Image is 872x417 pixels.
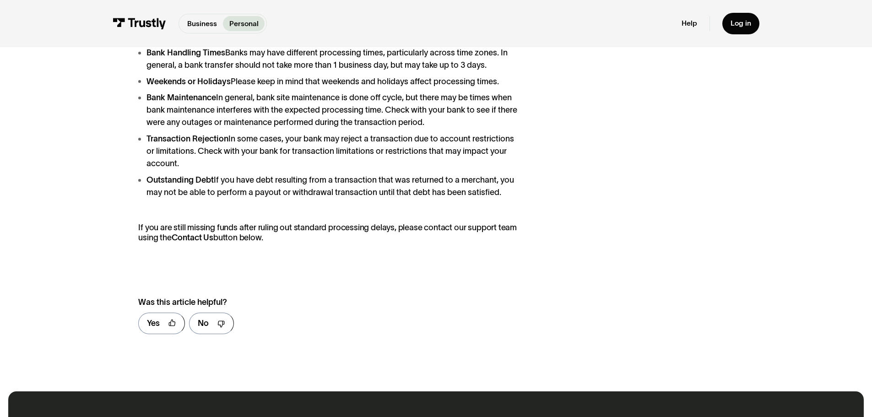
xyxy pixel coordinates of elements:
[146,175,214,184] strong: Outstanding Debt
[138,174,521,199] li: If you have debt resulting from a transaction that was returned to a merchant, you may not be abl...
[146,48,225,57] strong: Bank Handling Times
[731,19,751,28] div: Log in
[138,296,499,309] div: Was this article helpful?
[722,13,759,34] a: Log in
[181,16,223,31] a: Business
[147,317,160,330] div: Yes
[138,313,185,334] a: Yes
[172,233,213,242] strong: Contact Us
[146,93,216,102] strong: Bank Maintenance
[229,18,259,29] p: Personal
[146,77,231,86] strong: Weekends or Holidays
[223,16,265,31] a: Personal
[138,92,521,129] li: In general, bank site maintenance is done off cycle, but there may be times when bank maintenance...
[138,76,521,88] li: Please keep in mind that weekends and holidays affect processing times.
[146,134,228,143] strong: Transaction Rejection
[138,47,521,71] li: Banks may have different processing times, particularly across time zones. In general, a bank tra...
[138,223,521,243] p: If you are still missing funds after ruling out standard processing delays, please contact our su...
[198,317,209,330] div: No
[682,19,697,28] a: Help
[189,313,234,334] a: No
[113,18,166,29] img: Trustly Logo
[187,18,217,29] p: Business
[138,133,521,170] li: In some cases, your bank may reject a transaction due to account restrictions or limitations. Che...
